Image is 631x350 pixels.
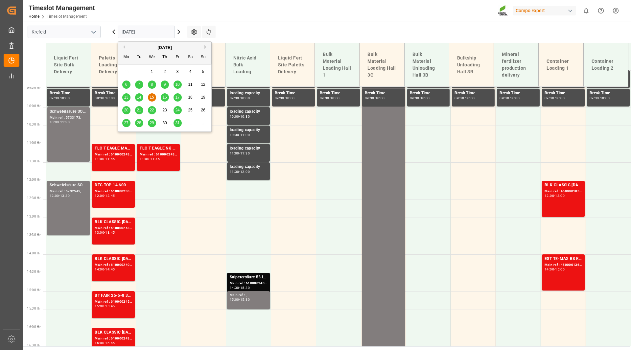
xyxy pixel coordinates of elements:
div: Choose Sunday, October 26th, 2025 [199,106,207,114]
div: Choose Tuesday, October 14th, 2025 [135,93,143,102]
div: Main ref : 4500001059, 2000000817 [545,189,582,194]
div: 09:30 [545,97,554,100]
div: 13:00 [555,194,565,197]
div: - [104,305,105,308]
div: - [284,97,285,100]
div: Tu [135,53,143,61]
div: Salpetersäure 53 lose [230,274,267,281]
span: 2 [164,69,166,74]
div: Choose Monday, October 27th, 2025 [122,119,130,127]
div: Timeslot Management [29,3,95,13]
div: Choose Sunday, October 5th, 2025 [199,68,207,76]
div: 10:00 [285,97,295,100]
div: 15:30 [240,298,250,301]
div: loading capacity [230,90,267,97]
div: - [239,298,240,301]
div: Main ref : , [230,292,267,298]
div: - [329,97,330,100]
div: Nitric Acid Bulk Loading [231,52,265,78]
div: Choose Thursday, October 30th, 2025 [161,119,169,127]
div: - [239,133,240,136]
div: Choose Friday, October 24th, 2025 [174,106,182,114]
div: BLK CLASSIC [DATE] 25kg (x42) INT [545,182,582,189]
div: 09:30 [320,97,329,100]
div: 10:00 [555,97,565,100]
div: 09:30 [365,97,374,100]
div: - [104,268,105,271]
span: 6 [125,82,128,87]
div: 09:30 [410,97,419,100]
div: - [554,97,555,100]
div: 15:45 [105,305,115,308]
span: 11:00 Hr [27,141,40,145]
div: Th [161,53,169,61]
div: 10:00 [420,97,430,100]
div: 09:30 [230,97,239,100]
span: 25 [188,108,192,112]
div: Choose Saturday, October 18th, 2025 [186,93,195,102]
span: 11 [188,82,192,87]
span: 10:30 Hr [27,123,40,126]
div: Break Time [275,90,312,97]
div: Choose Thursday, October 9th, 2025 [161,81,169,89]
div: Choose Monday, October 20th, 2025 [122,106,130,114]
span: 21 [137,108,141,112]
span: 12 [201,82,205,87]
div: - [239,286,240,289]
div: 09:30 [590,97,599,100]
div: Choose Wednesday, October 1st, 2025 [148,68,156,76]
div: BLK CLASSIC [DATE] 25kg(x40)D,EN,PL,FNL [95,219,132,225]
div: 11:45 [150,157,160,160]
div: Main ref : 6100002437, 2000002050 [95,152,132,157]
div: BT FAIR 25-5-8 35%UH 3M 25kg (x40) INTHAK Grün 20-5-10-2 25kg (x48) INT spPALTPL N 12-4-6 25kg (x... [95,292,132,299]
span: 28 [137,121,141,125]
div: Main ref : 6100002438, 2000002049 [140,152,177,157]
div: - [104,194,105,197]
input: DD.MM.YYYY [118,26,175,38]
div: Break Time [455,90,492,97]
div: Choose Saturday, October 4th, 2025 [186,68,195,76]
div: Liquid Fert Site Bulk Delivery [51,52,85,78]
div: Choose Wednesday, October 15th, 2025 [148,93,156,102]
button: Next Month [204,45,208,49]
span: 15:30 Hr [27,307,40,310]
span: 18 [188,95,192,100]
div: Choose Sunday, October 19th, 2025 [199,93,207,102]
div: Main ref : 5733173, [50,115,87,121]
div: 11:00 [240,133,250,136]
div: Break Time [365,90,402,97]
div: Choose Wednesday, October 29th, 2025 [148,119,156,127]
div: BLK CLASSIC [DATE] 25kg (x42) INT [95,329,132,336]
div: [DATE] [118,44,211,51]
span: 7 [138,82,140,87]
div: Choose Saturday, October 11th, 2025 [186,81,195,89]
span: 9 [164,82,166,87]
div: Schwefelsäure SO3 rein ([PERSON_NAME]);Schwefelsäure SO3 rein (HG-Standard) [50,182,87,189]
div: FLO T EAGLE NK 17-0-16 25kg (x40) INTKGA 0-0-28 25kg (x40) INTFTL S NK 8-0-24 25kg (x40) INTENF H... [140,145,177,152]
div: Choose Saturday, October 25th, 2025 [186,106,195,114]
span: 5 [202,69,204,74]
a: Home [29,14,39,19]
span: 30 [162,121,167,125]
div: loading capacity [230,145,267,152]
div: 10:00 [330,97,340,100]
div: 11:30 [240,152,250,155]
div: 10:30 [240,115,250,118]
span: 14 [137,95,141,100]
span: 20 [124,108,128,112]
div: 15:00 [230,298,239,301]
div: Choose Thursday, October 16th, 2025 [161,93,169,102]
div: Choose Tuesday, October 7th, 2025 [135,81,143,89]
div: - [104,231,105,234]
div: 11:00 [95,157,104,160]
span: 09:30 Hr [27,86,40,89]
div: 14:00 [545,268,554,271]
div: Choose Monday, October 6th, 2025 [122,81,130,89]
div: Break Time [410,90,447,97]
div: 10:30 [230,133,239,136]
button: Help Center [594,3,608,18]
div: Bulkship Unloading Hall 3B [455,52,488,78]
div: 15:00 [95,305,104,308]
div: 09:30 [455,97,464,100]
div: 13:45 [105,231,115,234]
